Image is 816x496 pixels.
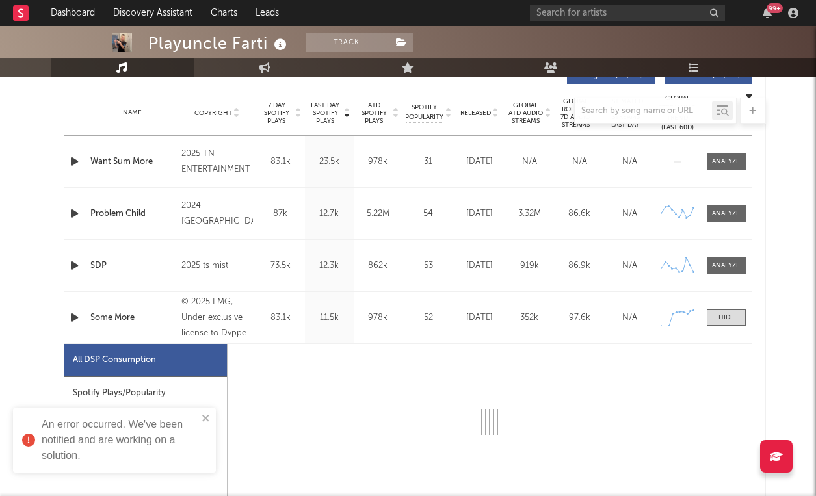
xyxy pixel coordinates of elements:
div: 3.32M [508,207,551,220]
a: SDP [90,259,176,272]
input: Search by song name or URL [575,106,712,116]
div: N/A [608,259,651,272]
div: [DATE] [458,259,501,272]
div: 53 [406,259,451,272]
button: 99+ [763,8,772,18]
div: 83.1k [259,155,302,168]
div: 862k [357,259,399,272]
div: 978k [357,311,399,324]
div: 2024 [GEOGRAPHIC_DATA] [181,198,252,229]
div: N/A [508,155,551,168]
div: 73.5k [259,259,302,272]
div: An error occurred. We've been notified and are working on a solution. [42,417,198,463]
div: 12.7k [308,207,350,220]
div: N/A [608,155,651,168]
div: 86.9k [558,259,601,272]
div: [DATE] [458,311,501,324]
a: Want Sum More [90,155,176,168]
div: 97.6k [558,311,601,324]
div: Playuncle Farti [148,33,290,54]
div: 919k [508,259,551,272]
div: 87k [259,207,302,220]
div: 352k [508,311,551,324]
button: close [202,413,211,425]
input: Search for artists [530,5,725,21]
div: All DSP Consumption [64,344,227,377]
div: 52 [406,311,451,324]
div: 31 [406,155,451,168]
div: 11.5k [308,311,350,324]
div: 83.1k [259,311,302,324]
div: [DATE] [458,155,501,168]
div: 54 [406,207,451,220]
div: © 2025 LMG, Under exclusive license to Dvpper Digital Ltd. [181,294,252,341]
div: 23.5k [308,155,350,168]
div: Global Streaming Trend (Last 60D) [658,94,697,133]
div: 12.3k [308,259,350,272]
div: N/A [558,155,601,168]
a: Problem Child [90,207,176,220]
div: 2025 ts mist [181,258,252,274]
div: 2025 TN ENTERTAINMENT [181,146,252,177]
div: 99 + [767,3,783,13]
div: 5.22M [357,207,399,220]
div: 978k [357,155,399,168]
div: N/A [608,311,651,324]
a: Some More [90,311,176,324]
div: [DATE] [458,207,501,220]
div: Spotify Plays/Popularity [64,377,227,410]
button: Track [306,33,388,52]
div: N/A [608,207,651,220]
div: All DSP Consumption [73,352,156,368]
div: 86.6k [558,207,601,220]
